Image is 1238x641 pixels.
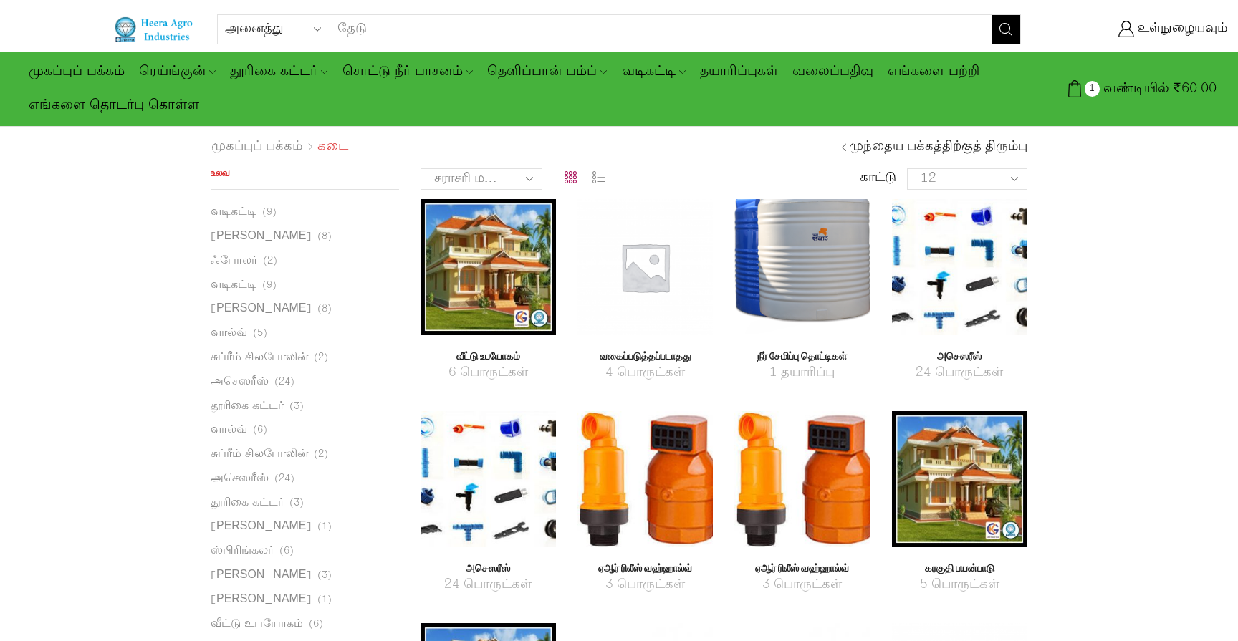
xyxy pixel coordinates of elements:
a: தயாரிப்பு வகையைப் பார்வையிடவும் [908,563,1012,575]
a: வகைப்படுத்தப்படாத தயாரிப்பு வகையைப் பார்வையிடவும் [593,351,697,363]
a: தயாரிப்பு வகையைப் பார்வையிடவும் நீர் சேமிப்பு தொட்டிகள் [734,199,870,334]
font: (5) [253,327,267,339]
font: கரகுதி பயன்பாடு [925,560,994,577]
a: எங்களை தொடர்பு கொள்ள [21,89,206,122]
a: தயாரிப்பு வகையைப் பார்வையிடவும். [593,577,697,595]
font: வகைப்படுத்தப்படாதது [600,348,691,365]
font: 6 பொருட்கள் [448,365,528,381]
font: சொட்டு நீர் பாசனம் [342,64,463,80]
font: 60.00 [1181,81,1217,97]
font: 3 பொருட்கள் [762,577,842,593]
font: தூரிகை கட்டர் [211,496,284,510]
font: (1) [317,594,332,606]
font: அசெஸரீஸ் [211,375,269,389]
font: 24 பொருட்கள் [916,365,1003,381]
font: வீட்டு உபயோகம் [456,348,520,365]
font: (2) [314,352,328,364]
select: கடை ஆர்டர் [421,168,542,190]
font: வடிகட்டி [211,206,256,219]
a: தயாரிப்பு வகையைப் பார்வையிடவும் [908,365,1012,383]
a: உள்நுழையவும் [1042,16,1227,42]
font: [PERSON_NAME] [211,230,312,244]
font: 1 [1089,82,1095,95]
font: ஸ்பிரிங்கலர் [211,544,274,558]
a: தயாரிப்பு வகையைப் பார்வையிடவும் [421,411,556,546]
a: ஸ்பிரிங்கலர் [211,540,274,564]
a: தயாரிப்பு வகையைப் பார்வையிடவும் [892,199,1027,334]
font: [PERSON_NAME] [211,593,312,607]
font: முகப்புப் பக்கம் [211,139,302,155]
font: நீர் சேமிப்பு தொட்டிகள் [757,348,847,365]
font: அசெஸரீஸ் [211,472,269,486]
font: [PERSON_NAME] [211,569,312,582]
font: 1 தயாரிப்பு [769,365,835,381]
a: தெளிப்பான் பம்ப் [480,55,614,89]
font: (2) [263,255,277,267]
img: வீட்டு உபயோகம் [421,199,556,334]
a: [PERSON_NAME] [211,564,312,589]
font: (9) [262,206,277,218]
font: தயாரிப்புகள் [700,64,778,80]
a: சுப்ரீம் சிலபோலின் [211,443,308,468]
font: (24) [274,473,294,485]
a: வகைப்படுத்தப்படாத தயாரிப்பு வகையைப் பார்வையிடவும் [593,365,697,383]
font: காட்டு [860,170,896,186]
font: முகப்புப் பக்கம் [29,64,125,80]
font: 3 பொருட்கள் [605,577,685,593]
a: [PERSON_NAME] [211,588,312,612]
font: 24 பொருட்கள் [444,577,532,593]
a: தூரிகை கட்டர் [211,491,284,516]
a: தூரிகை கட்டர் [211,395,284,419]
button: தேடல் பொத்தான் [992,15,1020,44]
font: வீட்டு உபயோகம் [211,617,303,631]
font: உலவ [211,165,230,181]
a: [PERSON_NAME] [211,298,312,322]
input: தேடு... [330,15,992,44]
a: அசெஸரீஸ் [211,370,269,395]
img: ஏஆர் ரிலீஸ் வஹ்ஹால்வ் [577,411,713,546]
font: (8) [317,231,332,243]
a: வலைப்பதிவு [785,55,880,89]
a: தயாரிப்பு வகையைப் பார்வையிடவும் நீர் சேமிப்பு தொட்டிகள் [750,351,854,363]
img: அசெஸரீஸ் [421,411,556,546]
a: ரெய்ங்குன் [132,55,223,89]
font: வால்வ் [211,423,247,437]
a: தயாரிப்பு வகையைப் பார்வையிடவும் [436,577,540,595]
font: முந்தைய பக்கத்திற்குத் திரும்பு [849,139,1027,155]
a: தயாரிப்பு வகையைப் பார்வையிடவும் [908,351,1012,363]
a: வால்வ் [211,419,247,443]
font: (1) [317,521,332,533]
font: சுப்ரீம் சிலபோலின் [211,351,308,365]
a: [PERSON_NAME] [211,516,312,540]
font: தூரிகை கட்டர் [211,400,284,413]
font: 5 பொருட்கள் [920,577,999,593]
font: (6) [309,618,323,630]
a: தயாரிப்புகள் [693,55,785,89]
a: வகைப்படுத்தப்படாத தயாரிப்பு வகையைப் பார்வையிடவும் [577,199,713,334]
font: (3) [317,569,332,582]
a: தயாரிப்பு வகையைப் பார்வையிடவும் நீர் சேமிப்பு தொட்டிகள் [750,365,854,383]
font: (3) [289,400,304,413]
font: அசெஸரீஸ் [466,560,510,577]
font: [PERSON_NAME] [211,302,312,316]
font: உள்நுழையவும் [1138,21,1227,37]
a: அசெஸரீஸ் [211,467,269,491]
a: வீட்டு உபயோகத்திற்கான தயாரிப்பு வகையைப் பார்வையிடவும். [436,351,540,363]
a: [PERSON_NAME] [211,226,312,250]
font: (8) [317,303,332,315]
img: வகைப்படுத்தப்படாதது [577,199,713,334]
a: சொட்டு நீர் பாசனம் [335,55,480,89]
a: வீட்டு உபயோகத்திற்கான தயாரிப்பு வகையைப் பார்வையிடவும். [436,365,540,383]
a: 1 வண்டியில் ₹60.00 [1035,76,1217,102]
font: ஏஆர் ரிலீஸ் வஹ்ஹால்வ் [755,560,849,577]
a: தயாரிப்பு வகையைப் பார்வையிடவும் [908,577,1012,595]
font: 4 பொருட்கள் [605,365,685,381]
font: எங்களை பற்றி [888,64,979,80]
font: எங்களை தொடர்பு கொள்ள [29,97,199,114]
a: வடிகட்டி [211,205,256,225]
a: தயாரிப்பு வகையைப் பார்வையிடவும் [892,411,1027,546]
a: தயாரிப்பு வகையைப் பார்வையிடவும். [734,411,870,546]
a: தயாரிப்பு வகையைப் பார்வையிடவும் [436,563,540,575]
font: வலைப்பதிவு [792,64,873,80]
font: (3) [289,497,304,509]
